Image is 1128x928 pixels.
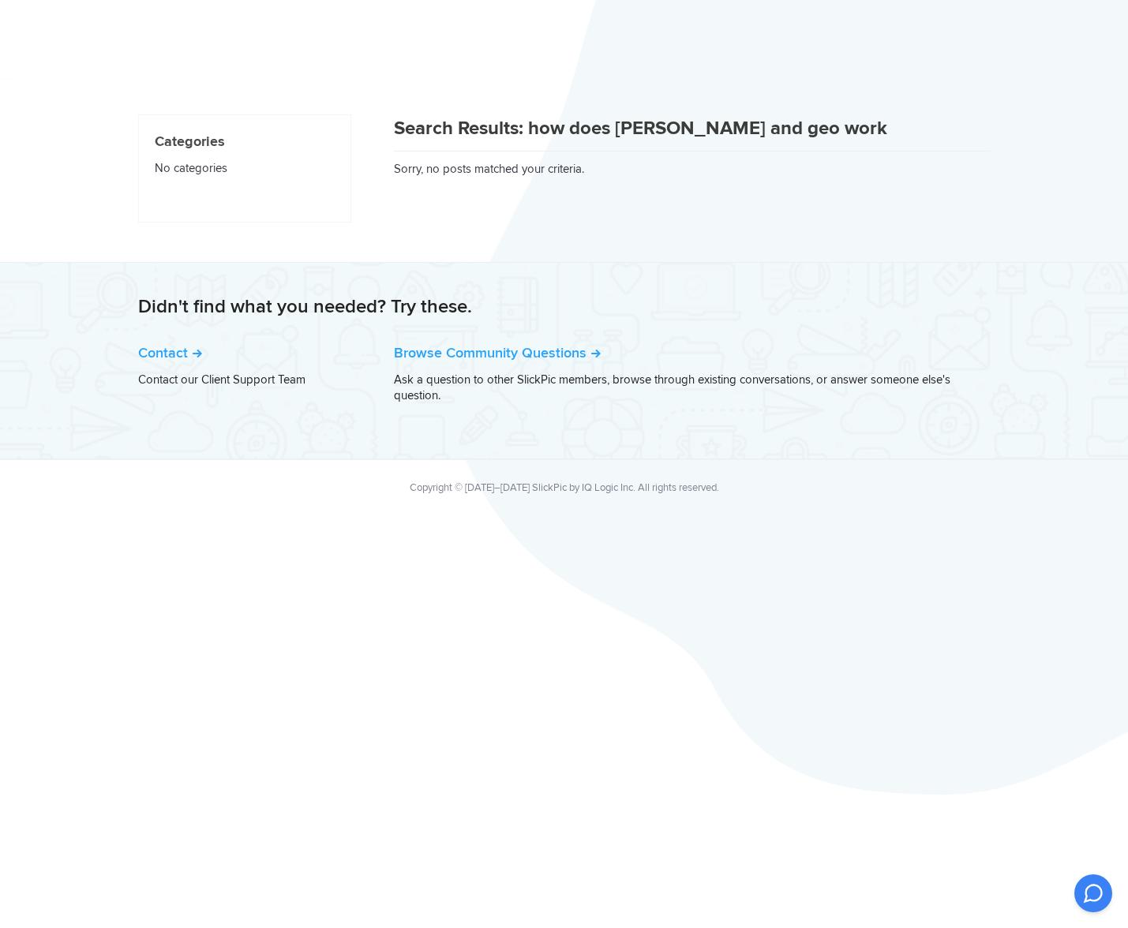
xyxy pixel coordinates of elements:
div: Sorry, no posts matched your criteria. [394,114,991,177]
h2: Didn't find what you needed? Try these. [138,294,991,320]
a: Browse Community Questions [394,344,601,361]
h4: Categories [155,131,335,152]
a: Contact our Client Support Team [138,372,305,387]
h1: Search Results: how does [PERSON_NAME] and geo work [394,114,991,152]
li: No categories [155,152,335,182]
p: Ask a question to other SlickPic members, browse through existing conversations, or answer someon... [394,372,991,403]
a: [PERSON_NAME] [930,418,991,428]
div: Copyright © [DATE]–[DATE] SlickPic by IQ Logic Inc. All rights reserved. [138,480,990,496]
a: Contact [138,344,202,361]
